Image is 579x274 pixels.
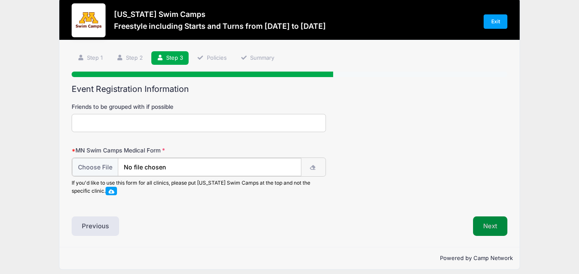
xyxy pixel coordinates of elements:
[72,102,217,111] label: Friends to be grouped with if possible
[235,51,280,65] a: Summary
[66,254,513,263] p: Powered by Camp Network
[192,51,232,65] a: Policies
[72,146,217,155] label: MN Swim Camps Medical Form
[72,51,108,65] a: Step 1
[473,216,507,236] button: Next
[114,10,326,19] h3: [US_STATE] Swim Camps
[151,51,189,65] a: Step 3
[484,14,507,29] a: Exit
[111,51,148,65] a: Step 2
[114,22,326,30] h3: Freestyle including Starts and Turns from [DATE] to [DATE]
[72,179,326,203] div: If you'd like to use this form for all clinics, please put [US_STATE] Swim Camps at the top and n...
[72,84,507,94] h2: Event Registration Information
[72,216,119,236] button: Previous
